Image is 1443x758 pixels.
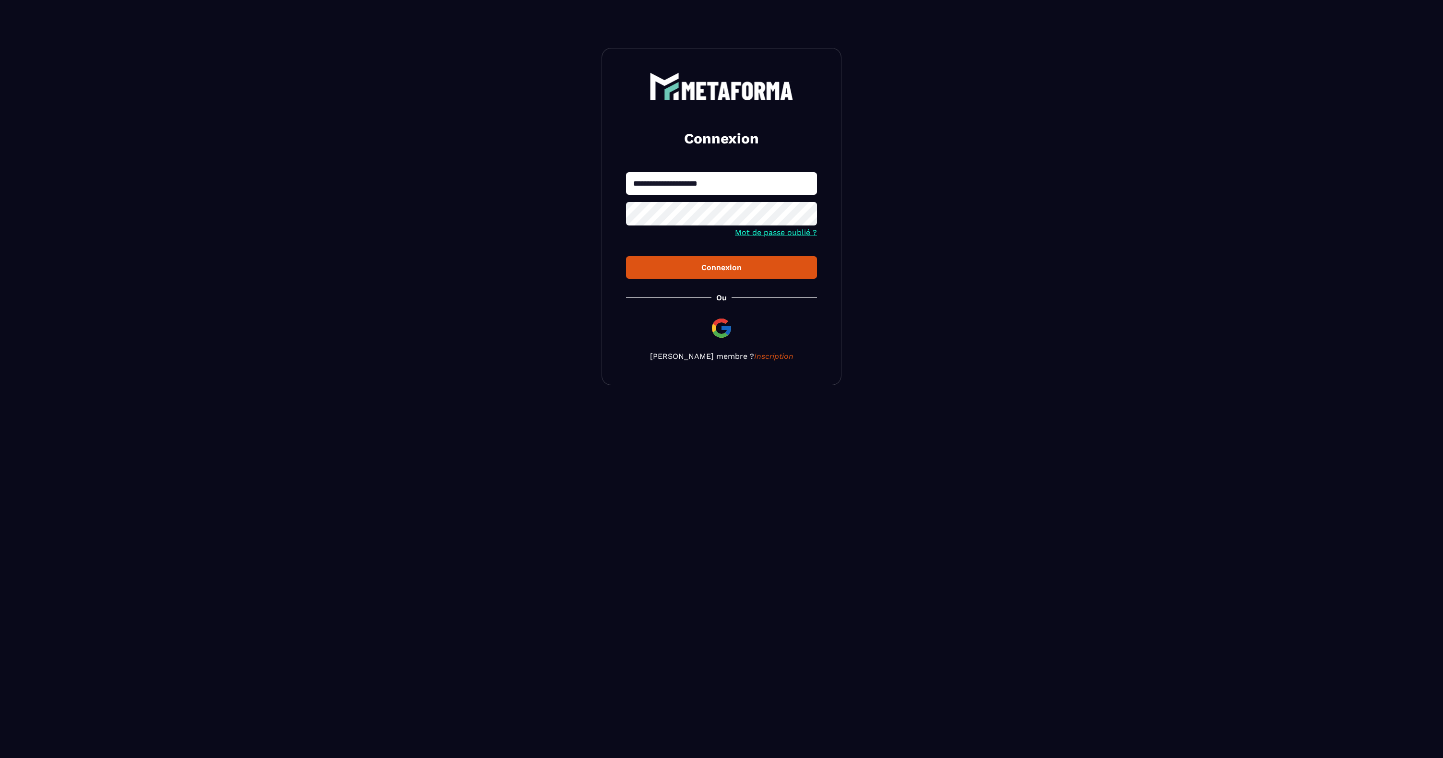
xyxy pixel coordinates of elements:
[716,293,727,302] p: Ou
[638,129,805,148] h2: Connexion
[650,72,793,100] img: logo
[626,72,817,100] a: logo
[634,263,809,272] div: Connexion
[735,228,817,237] a: Mot de passe oublié ?
[754,352,793,361] a: Inscription
[626,256,817,279] button: Connexion
[626,352,817,361] p: [PERSON_NAME] membre ?
[710,317,733,340] img: google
